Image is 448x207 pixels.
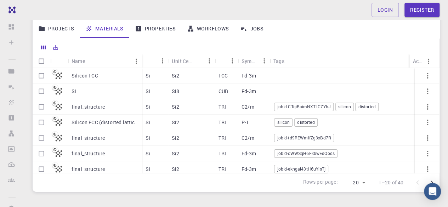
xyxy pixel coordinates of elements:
button: Menu [423,56,434,67]
p: Rows per page: [303,178,338,186]
p: P-1 [242,119,249,126]
p: Si2 [172,119,179,126]
button: Sort [284,55,296,67]
button: Menu [157,55,168,67]
button: Export [50,42,62,53]
button: Menu [259,55,270,67]
span: silicon [336,104,353,110]
p: Si [146,134,150,142]
div: Symmetry [242,54,259,68]
div: 20 [341,178,367,188]
a: Register [404,3,440,17]
p: C2/m [242,103,254,110]
span: silicon [274,119,292,125]
a: Login [372,3,399,17]
span: distorted [295,119,317,125]
div: Unit Cell Formula [172,54,192,68]
p: Si8 [172,88,179,95]
div: Open Intercom Messenger [424,183,441,200]
span: jobId-td9REWmffZg3xBd7R [274,135,333,141]
p: Si [146,103,150,110]
p: Fd-3m [242,88,256,95]
button: Go to next page [425,176,439,190]
div: Name [68,54,142,68]
p: Fd-3m [242,150,256,157]
button: Sort [85,56,96,67]
p: Fd-3m [242,166,256,173]
button: Sort [192,55,204,67]
p: final_structure [72,166,105,173]
a: Jobs [234,19,269,38]
div: Icon [50,54,68,68]
p: TRI [219,166,226,173]
p: 1–20 of 40 [379,179,404,186]
p: FCC [219,72,228,79]
span: jobId-CTqiRaimNXTLC7YhJ [274,104,333,110]
p: TRI [219,119,226,126]
img: logo [6,6,16,13]
div: Unit Cell Formula [168,54,215,68]
a: Workflows [181,19,235,38]
p: Silicon FCC [72,72,98,79]
a: Properties [129,19,181,38]
p: Si [146,166,150,173]
p: TRI [219,150,226,157]
p: CUB [219,88,228,95]
span: jobId-cWWSqH6FkbwEdQods [274,150,337,156]
p: final_structure [72,134,105,142]
p: final_structure [72,103,105,110]
p: C2/m [242,134,254,142]
button: Menu [131,56,142,67]
div: Tags [273,54,284,68]
p: Si2 [172,103,179,110]
button: Columns [38,42,50,53]
button: Sort [146,55,157,67]
p: Si [146,150,150,157]
p: final_structure [72,150,105,157]
a: Materials [80,19,129,38]
a: Projects [33,19,80,38]
span: jobId-ekngai43tH6uYisTj [274,166,328,172]
button: Menu [204,55,215,67]
p: Silicon FCC (distorted lattice) [72,119,138,126]
p: Si [72,88,76,95]
button: Menu [227,55,238,67]
p: TRI [219,134,226,142]
div: Lattice [215,54,238,68]
div: Symmetry [238,54,270,68]
p: Si2 [172,150,179,157]
p: Fd-3m [242,72,256,79]
div: Actions [413,54,423,68]
p: Si [146,88,150,95]
p: Si2 [172,72,179,79]
button: Sort [219,55,230,67]
p: Si2 [172,166,179,173]
div: Formula [142,54,168,68]
div: Actions [409,54,434,68]
p: Si [146,119,150,126]
p: Si [146,72,150,79]
span: distorted [356,104,378,110]
div: Name [72,54,85,68]
p: Si2 [172,134,179,142]
p: TRI [219,103,226,110]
